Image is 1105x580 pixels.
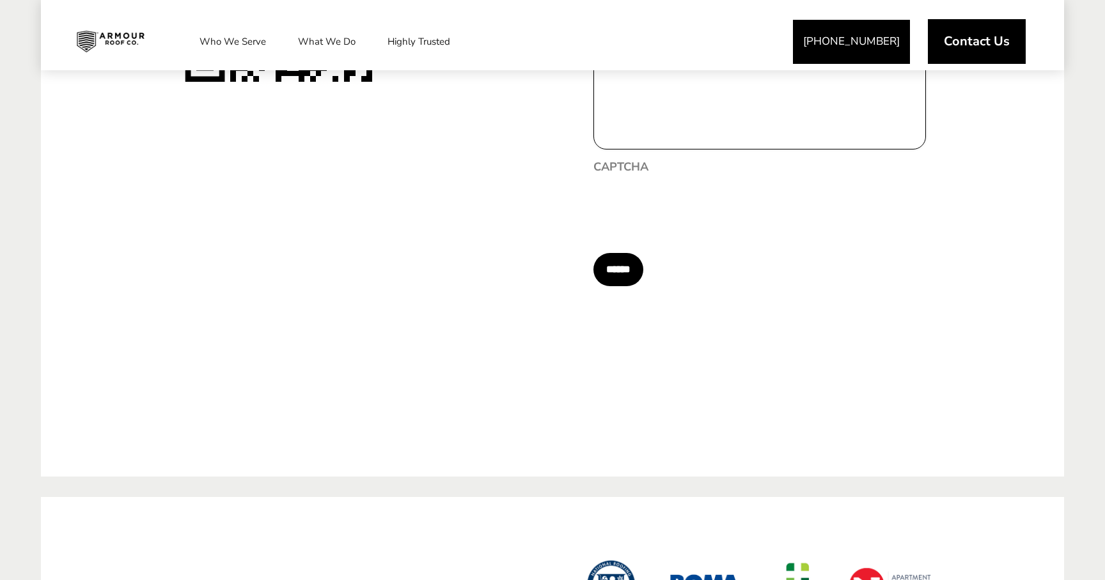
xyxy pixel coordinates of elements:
[593,160,648,174] label: CAPTCHA
[375,26,463,57] a: Highly Trusted
[285,26,368,57] a: What We Do
[928,19,1026,64] a: Contact Us
[593,183,788,233] iframe: reCAPTCHA
[793,20,910,64] a: [PHONE_NUMBER]
[67,26,155,57] img: Industrial and Commercial Roofing Company | Armour Roof Co.
[944,35,1010,48] span: Contact Us
[187,26,279,57] a: Who We Serve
